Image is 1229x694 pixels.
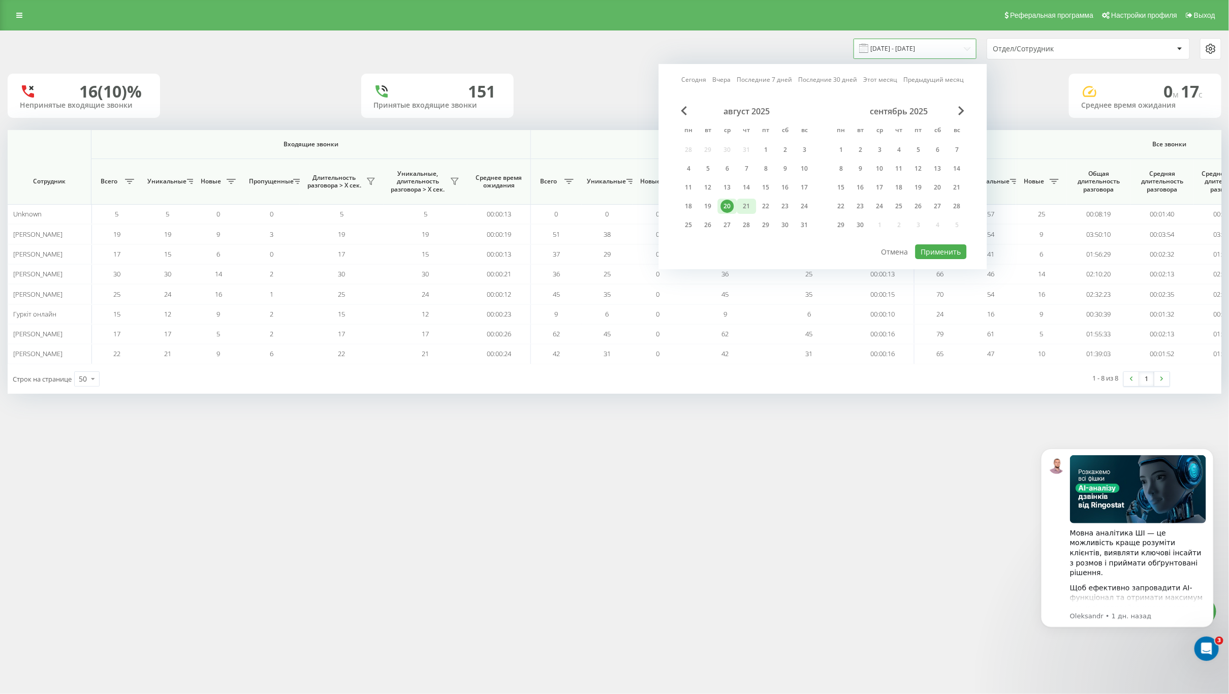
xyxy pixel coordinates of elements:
[164,249,171,259] span: 15
[1038,290,1045,299] span: 16
[702,162,715,175] div: 5
[373,101,501,110] div: Принятые входящие звонки
[553,269,560,278] span: 36
[1067,204,1130,224] td: 00:08:19
[682,75,707,84] a: Сегодня
[912,200,925,213] div: 26
[721,218,734,232] div: 27
[682,181,696,194] div: 11
[931,162,944,175] div: 13
[16,177,82,185] span: Сотрудник
[1194,11,1215,19] span: Выход
[424,209,427,218] span: 5
[467,284,531,304] td: 00:00:12
[776,180,795,195] div: сб 16 авг. 2025 г.
[1075,170,1123,194] span: Общая длительность разговора
[217,230,220,239] span: 9
[970,177,1007,185] span: Уникальные
[854,200,867,213] div: 23
[467,324,531,344] td: 00:00:26
[23,25,39,41] img: Profile image for Oleksandr
[338,249,345,259] span: 17
[422,290,429,299] span: 24
[338,309,345,319] span: 15
[217,249,220,259] span: 6
[555,140,891,148] span: Исходящие звонки
[553,290,560,299] span: 45
[854,218,867,232] div: 30
[928,199,948,214] div: сб 27 сент. 2025 г.
[79,82,142,101] div: 16 (10)%
[718,161,737,176] div: ср 6 авг. 2025 г.
[987,290,994,299] span: 54
[44,150,180,190] div: Щоб ефективно запровадити AI-функціонал та отримати максимум користі, звертайся прямо зараз до на...
[760,200,773,213] div: 22
[959,106,965,115] span: Next Month
[890,161,909,176] div: чт 11 сент. 2025 г.
[993,45,1114,53] div: Отдел/Сотрудник
[807,309,811,319] span: 6
[909,199,928,214] div: пт 26 сент. 2025 г.
[638,177,663,185] span: Новые
[1067,304,1130,324] td: 00:30:39
[13,209,42,218] span: Unknown
[893,200,906,213] div: 25
[79,374,87,384] div: 50
[113,290,120,299] span: 25
[97,177,122,185] span: Всего
[555,309,558,319] span: 9
[1021,177,1047,185] span: Новые
[1130,264,1194,284] td: 00:02:13
[776,142,795,157] div: сб 2 авг. 2025 г.
[851,217,870,233] div: вт 30 сент. 2025 г.
[832,217,851,233] div: пн 29 сент. 2025 г.
[722,269,729,278] span: 36
[15,16,188,195] div: message notification from Oleksandr, 1 дн. назад. Мовна аналітика ШІ — це можливість краще розумі...
[737,217,757,233] div: чт 28 авг. 2025 г.
[338,269,345,278] span: 30
[656,249,660,259] span: 0
[760,218,773,232] div: 29
[113,249,120,259] span: 17
[270,269,274,278] span: 2
[779,143,792,156] div: 2
[798,200,811,213] div: 24
[779,162,792,175] div: 9
[13,309,56,319] span: Гуркіт онлайн
[893,181,906,194] div: 18
[1130,284,1194,304] td: 00:02:35
[951,181,964,194] div: 21
[555,209,558,218] span: 0
[798,143,811,156] div: 3
[679,161,699,176] div: пн 4 авг. 2025 г.
[779,200,792,213] div: 23
[718,199,737,214] div: ср 20 авг. 2025 г.
[1173,89,1181,100] span: м
[854,143,867,156] div: 2
[1067,284,1130,304] td: 02:32:23
[656,269,660,278] span: 0
[851,264,915,284] td: 00:00:13
[832,142,851,157] div: пн 1 сент. 2025 г.
[553,230,560,239] span: 51
[702,200,715,213] div: 19
[115,209,119,218] span: 5
[873,162,887,175] div: 10
[536,177,561,185] span: Всего
[948,199,967,214] div: вс 28 сент. 2025 г.
[948,180,967,195] div: вс 21 сент. 2025 г.
[851,142,870,157] div: вт 2 сент. 2025 г.
[795,180,814,195] div: вс 17 авг. 2025 г.
[864,75,898,84] a: Этот месяц
[699,199,718,214] div: вт 19 авг. 2025 г.
[740,200,753,213] div: 21
[723,309,727,319] span: 9
[13,249,62,259] span: [PERSON_NAME]
[795,161,814,176] div: вс 10 авг. 2025 г.
[656,209,660,218] span: 0
[656,230,660,239] span: 0
[760,162,773,175] div: 8
[553,249,560,259] span: 37
[113,269,120,278] span: 30
[890,142,909,157] div: чт 4 сент. 2025 г.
